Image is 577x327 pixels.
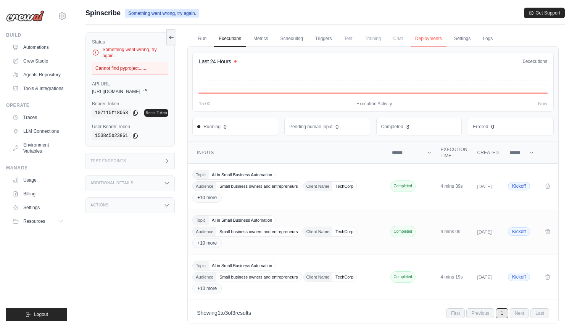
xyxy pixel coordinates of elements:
[289,124,332,130] dd: Pending human input
[199,101,210,107] span: 15:00
[478,31,497,47] a: Logs
[209,216,275,225] span: AI in Small Business Automation
[144,109,168,117] a: Reset Token
[249,31,273,47] a: Metrics
[214,31,246,47] a: Executions
[125,9,199,18] span: Something went wrong, try again.
[491,123,494,130] div: 0
[276,31,308,47] a: Scheduling
[209,261,275,270] span: AI in Small Business Automation
[539,290,577,327] iframe: Chat Widget
[508,273,530,281] span: Kickoff
[92,62,168,75] div: Cannot find pyproject.......
[199,58,231,65] h4: Last 24 Hours
[9,55,67,67] a: Crew Studio
[197,124,221,130] span: Running
[224,123,227,130] div: 0
[303,272,333,282] span: Client Name
[446,308,549,318] nav: Pagination
[216,227,301,236] span: Small business owners and entrepreneurs
[192,284,222,293] span: +10 more
[441,183,468,189] div: 4 mins 39s
[311,31,337,47] a: Triggers
[193,31,211,47] a: Run
[9,139,67,157] a: Environment Variables
[9,215,67,227] button: Resources
[538,101,547,107] span: Now
[436,142,473,164] th: Execution Time
[390,180,416,192] span: Completed
[92,101,168,107] label: Bearer Token
[390,226,416,237] span: Completed
[9,82,67,95] a: Tools & Integrations
[9,174,67,186] a: Usage
[390,271,416,283] span: Completed
[6,165,67,171] div: Manage
[9,41,67,53] a: Automations
[303,182,333,191] span: Client Name
[90,203,109,208] h3: Actions
[450,31,475,47] a: Settings
[193,182,216,191] span: Audience
[356,101,392,107] span: Execution Activity
[411,31,446,47] a: Deployments
[6,308,67,321] button: Logout
[523,58,547,64] div: executions
[193,170,209,179] span: Topic
[193,272,216,282] span: Audience
[406,123,409,130] div: 3
[441,229,468,235] div: 4 mins 0s
[192,193,222,203] span: +10 more
[441,274,468,280] div: 4 mins 19s
[332,182,356,191] span: TechCorp
[209,170,275,179] span: AI in Small Business Automation
[90,159,126,163] h3: Test Endpoints
[473,124,488,130] dd: Errored
[216,182,301,191] span: Small business owners and entrepreneurs
[188,142,558,323] section: Crew executions table
[34,311,48,317] span: Logout
[92,131,131,140] code: 1538c5b23861
[381,124,403,130] dd: Completed
[523,59,525,64] span: 0
[360,31,386,46] span: Training is not available until the deployment is complete
[508,227,530,236] span: Kickoff
[225,310,228,316] span: 3
[193,216,209,225] span: Topic
[466,308,494,318] span: Previous
[477,275,492,280] time: [DATE]
[85,8,121,18] span: Spinscribe
[496,308,508,318] span: 1
[6,10,44,22] img: Logo
[332,272,356,282] span: TechCorp
[303,227,333,236] span: Client Name
[332,227,356,236] span: TechCorp
[216,272,301,282] span: Small business owners and entrepreneurs
[508,182,530,190] span: Kickoff
[510,308,529,318] span: Next
[193,227,216,236] span: Audience
[9,125,67,137] a: LLM Connections
[188,303,558,323] nav: Pagination
[524,8,565,18] button: Get Support
[6,102,67,108] div: Operate
[193,261,209,270] span: Topic
[192,238,222,248] span: +10 more
[9,188,67,200] a: Billing
[92,39,168,45] label: Status
[92,47,168,59] div: Something went wrong, try again.
[188,142,387,164] th: Inputs
[23,218,45,224] span: Resources
[92,124,168,130] label: User Bearer Token
[473,142,503,164] th: Created
[9,69,67,81] a: Agents Repository
[477,229,492,235] time: [DATE]
[218,310,221,316] span: 1
[232,310,235,316] span: 3
[6,32,67,38] div: Build
[92,89,140,95] span: [URL][DOMAIN_NAME]
[197,309,251,317] p: Showing to of results
[90,181,133,185] h3: Additional Details
[388,31,407,46] span: Chat is not available until the deployment is complete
